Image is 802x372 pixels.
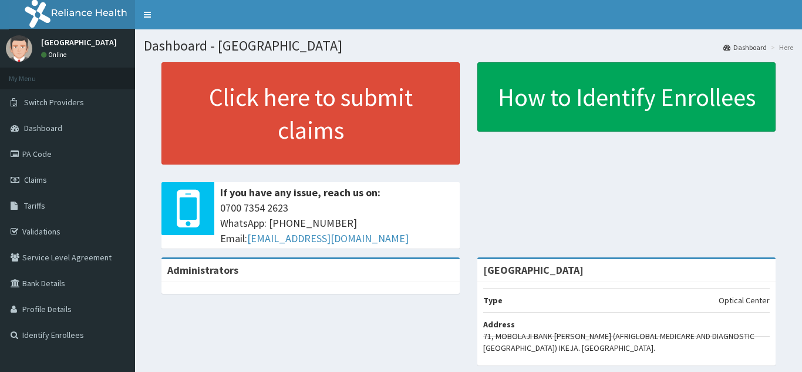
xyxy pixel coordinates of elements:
[477,62,776,132] a: How to Identify Enrollees
[24,175,47,185] span: Claims
[483,295,503,306] b: Type
[6,35,32,62] img: User Image
[24,97,84,108] span: Switch Providers
[24,200,45,211] span: Tariffs
[161,62,460,165] a: Click here to submit claims
[723,42,767,52] a: Dashboard
[41,38,117,46] p: [GEOGRAPHIC_DATA]
[41,51,69,59] a: Online
[483,263,584,277] strong: [GEOGRAPHIC_DATA]
[220,186,380,199] b: If you have any issue, reach us on:
[483,330,770,354] p: 71, MOBOLAJI BANK [PERSON_NAME] (AFRIGLOBAL MEDICARE AND DIAGNOSTIC [GEOGRAPHIC_DATA]) IKEJA. [GE...
[144,38,793,53] h1: Dashboard - [GEOGRAPHIC_DATA]
[24,123,62,133] span: Dashboard
[247,232,409,245] a: [EMAIL_ADDRESS][DOMAIN_NAME]
[719,294,770,306] p: Optical Center
[768,42,793,52] li: Here
[167,263,238,277] b: Administrators
[220,200,454,246] span: 0700 7354 2623 WhatsApp: [PHONE_NUMBER] Email:
[483,319,515,330] b: Address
